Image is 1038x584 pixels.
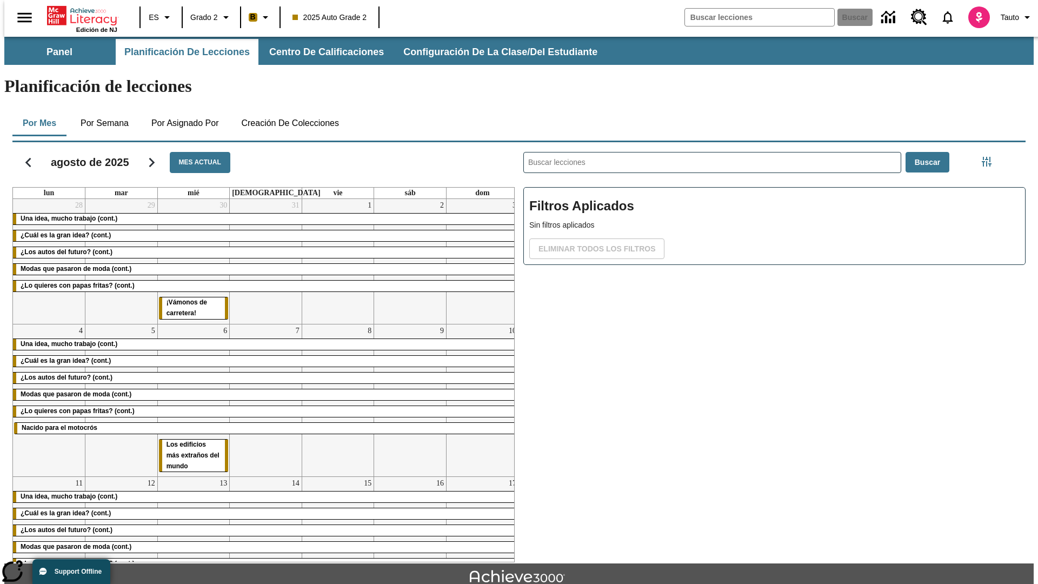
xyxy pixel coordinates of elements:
[138,149,165,176] button: Seguir
[21,357,111,364] span: ¿Cuál es la gran idea? (cont.)
[13,542,518,553] div: Modas que pasaron de moda (cont.)
[13,247,518,258] div: ¿Los autos del futuro? (cont.)
[21,509,111,517] span: ¿Cuál es la gran idea? (cont.)
[13,281,518,291] div: ¿Lo quieres con papas fritas? (cont.)
[112,188,130,198] a: martes
[331,188,344,198] a: viernes
[185,188,202,198] a: miércoles
[395,39,606,65] button: Configuración de la clase/del estudiante
[13,230,518,241] div: ¿Cuál es la gran idea? (cont.)
[875,3,904,32] a: Centro de información
[13,406,518,417] div: ¿Lo quieres con papas fritas? (cont.)
[167,441,219,470] span: Los edificios más extraños del mundo
[74,477,85,490] a: 11 de agosto de 2025
[15,149,42,176] button: Regresar
[365,324,374,337] a: 8 de agosto de 2025
[515,138,1026,562] div: Buscar
[32,559,110,584] button: Support Offline
[13,356,518,367] div: ¿Cuál es la gran idea? (cont.)
[21,374,112,381] span: ¿Los autos del futuro? (cont.)
[402,188,417,198] a: sábado
[13,559,518,569] div: ¿Lo quieres con papas fritas? (cont.)
[374,199,447,324] td: 2 de agosto de 2025
[510,199,518,212] a: 3 de agosto de 2025
[167,298,207,317] span: ¡Vámonos de carretera!
[21,407,135,415] span: ¿Lo quieres con papas fritas? (cont.)
[524,152,901,172] input: Buscar lecciones
[261,39,392,65] button: Centro de calificaciones
[302,324,374,477] td: 8 de agosto de 2025
[72,110,137,136] button: Por semana
[21,526,112,534] span: ¿Los autos del futuro? (cont.)
[13,525,518,536] div: ¿Los autos del futuro? (cont.)
[21,231,111,239] span: ¿Cuál es la gran idea? (cont.)
[4,76,1034,96] h1: Planificación de lecciones
[230,188,323,198] a: jueves
[21,265,131,273] span: Modas que pasaron de moda (cont.)
[529,193,1020,220] h2: Filtros Aplicados
[529,220,1020,231] p: Sin filtros aplicados
[685,9,834,26] input: Buscar campo
[5,39,114,65] button: Panel
[244,8,276,27] button: Boost El color de la clase es anaranjado claro. Cambiar el color de la clase.
[13,199,85,324] td: 28 de julio de 2025
[145,477,157,490] a: 12 de agosto de 2025
[4,39,607,65] div: Subbarra de navegación
[976,151,997,172] button: Menú lateral de filtros
[14,423,517,434] div: Nacido para el motocrós
[434,477,446,490] a: 16 de agosto de 2025
[904,3,934,32] a: Centro de recursos, Se abrirá en una pestaña nueva.
[4,138,515,562] div: Calendario
[250,10,256,24] span: B
[507,324,518,337] a: 10 de agosto de 2025
[4,37,1034,65] div: Subbarra de navegación
[12,110,66,136] button: Por mes
[13,389,518,400] div: Modas que pasaron de moda (cont.)
[13,339,518,350] div: Una idea, mucho trabajo (cont.)
[438,324,446,337] a: 9 de agosto de 2025
[13,508,518,519] div: ¿Cuál es la gran idea? (cont.)
[523,187,1026,265] div: Filtros Aplicados
[962,3,996,31] button: Escoja un nuevo avatar
[217,477,229,490] a: 13 de agosto de 2025
[232,110,348,136] button: Creación de colecciones
[446,199,518,324] td: 3 de agosto de 2025
[47,5,117,26] a: Portada
[159,440,229,472] div: Los edificios más extraños del mundo
[21,215,117,222] span: Una idea, mucho trabajo (cont.)
[170,152,230,173] button: Mes actual
[42,188,56,198] a: lunes
[906,152,949,173] button: Buscar
[186,8,237,27] button: Grado: Grado 2, Elige un grado
[143,110,228,136] button: Por asignado por
[13,214,518,224] div: Una idea, mucho trabajo (cont.)
[55,568,102,575] span: Support Offline
[438,199,446,212] a: 2 de agosto de 2025
[149,324,157,337] a: 5 de agosto de 2025
[13,264,518,275] div: Modas que pasaron de moda (cont.)
[85,199,158,324] td: 29 de julio de 2025
[149,12,159,23] span: ES
[157,324,230,477] td: 6 de agosto de 2025
[21,248,112,256] span: ¿Los autos del futuro? (cont.)
[9,2,41,34] button: Abrir el menú lateral
[473,188,491,198] a: domingo
[21,282,135,289] span: ¿Lo quieres con papas fritas? (cont.)
[157,199,230,324] td: 30 de julio de 2025
[968,6,990,28] img: avatar image
[230,324,302,477] td: 7 de agosto de 2025
[116,39,258,65] button: Planificación de lecciones
[365,199,374,212] a: 1 de agosto de 2025
[76,26,117,33] span: Edición de NJ
[302,199,374,324] td: 1 de agosto de 2025
[294,324,302,337] a: 7 de agosto de 2025
[47,4,117,33] div: Portada
[22,424,97,432] span: Nacido para el motocrós
[290,199,302,212] a: 31 de julio de 2025
[217,199,229,212] a: 30 de julio de 2025
[934,3,962,31] a: Notificaciones
[21,390,131,398] span: Modas que pasaron de moda (cont.)
[159,297,229,319] div: ¡Vámonos de carretera!
[13,324,85,477] td: 4 de agosto de 2025
[190,12,218,23] span: Grado 2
